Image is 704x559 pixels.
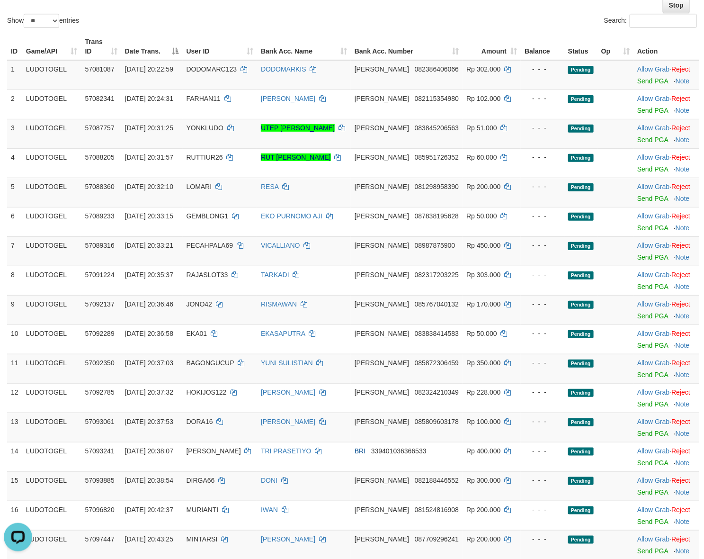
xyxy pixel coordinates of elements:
div: - - - [525,358,561,368]
a: Allow Grab [637,124,669,132]
a: Allow Grab [637,535,669,543]
a: Allow Grab [637,418,669,425]
a: Send PGA [637,518,668,525]
span: Copy 085951726352 to clipboard [415,153,459,161]
span: HOKIJOS122 [187,388,227,396]
span: Copy 083845206563 to clipboard [415,124,459,132]
span: 57088360 [85,183,114,190]
span: [DATE] 20:36:58 [125,330,173,337]
span: Copy 339401036366533 to clipboard [371,447,427,455]
div: - - - [525,299,561,309]
span: Pending [568,95,594,103]
a: TARKADI [261,271,289,279]
td: 6 [7,207,22,236]
a: IWAN [261,506,278,514]
button: Open LiveChat chat widget [4,4,32,32]
span: [PERSON_NAME] [355,153,409,161]
td: LUDOTOGEL [22,148,81,178]
span: [DATE] 20:37:53 [125,418,173,425]
span: Rp 302.000 [466,65,500,73]
td: LUDOTOGEL [22,119,81,148]
span: 57092785 [85,388,114,396]
a: Send PGA [637,371,668,379]
span: 57093885 [85,477,114,484]
td: 3 [7,119,22,148]
td: · [633,266,699,295]
span: · [637,506,671,514]
a: Note [676,430,690,437]
td: 9 [7,295,22,325]
span: Copy 082115354980 to clipboard [415,95,459,102]
span: 57092350 [85,359,114,367]
span: [PERSON_NAME] [355,183,409,190]
a: Allow Grab [637,477,669,484]
a: Note [676,195,690,202]
span: Rp 400.000 [466,447,500,455]
a: Reject [671,65,690,73]
label: Search: [604,14,697,28]
span: Rp 350.000 [466,359,500,367]
a: Note [676,459,690,467]
td: · [633,471,699,501]
td: · [633,148,699,178]
span: Pending [568,154,594,162]
a: Reject [671,153,690,161]
span: [DATE] 20:37:32 [125,388,173,396]
a: VICALLIANO [261,242,300,249]
td: · [633,354,699,383]
a: Send PGA [637,459,668,467]
span: BAGONGUCUP [187,359,234,367]
td: · [633,501,699,530]
td: 15 [7,471,22,501]
a: Send PGA [637,547,668,555]
span: · [637,447,671,455]
span: DIRGA66 [187,477,215,484]
span: 57093061 [85,418,114,425]
span: [PERSON_NAME] [355,271,409,279]
span: LOMARI [187,183,212,190]
td: 1 [7,60,22,90]
div: - - - [525,446,561,456]
th: Trans ID: activate to sort column ascending [81,33,121,60]
a: Reject [671,242,690,249]
a: Reject [671,330,690,337]
span: 57096820 [85,506,114,514]
span: · [637,388,671,396]
span: [DATE] 20:36:46 [125,300,173,308]
a: Send PGA [637,488,668,496]
td: 2 [7,90,22,119]
span: [PERSON_NAME] [355,418,409,425]
td: LUDOTOGEL [22,60,81,90]
a: EKO PURNOMO AJI [261,212,322,220]
a: UTEP [PERSON_NAME] [261,124,335,132]
a: Note [676,165,690,173]
input: Search: [630,14,697,28]
span: 57089233 [85,212,114,220]
span: Rp 450.000 [466,242,500,249]
a: Allow Grab [637,65,669,73]
span: MURIANTI [187,506,219,514]
span: GEMBLONG1 [187,212,229,220]
a: Send PGA [637,342,668,349]
a: Send PGA [637,136,668,144]
a: Reject [671,183,690,190]
a: Send PGA [637,165,668,173]
a: Note [676,107,690,114]
th: Op: activate to sort column ascending [597,33,633,60]
span: 57089316 [85,242,114,249]
span: · [637,242,671,249]
span: [DATE] 20:31:57 [125,153,173,161]
a: Allow Grab [637,271,669,279]
td: · [633,383,699,413]
td: LUDOTOGEL [22,178,81,207]
span: [PERSON_NAME] [355,95,409,102]
span: · [637,95,671,102]
span: Rp 100.000 [466,418,500,425]
span: EKA01 [187,330,207,337]
a: Reject [671,506,690,514]
span: Copy 085809603178 to clipboard [415,418,459,425]
span: Pending [568,477,594,485]
span: · [637,153,671,161]
span: [PERSON_NAME] [355,124,409,132]
span: Copy 085872306459 to clipboard [415,359,459,367]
